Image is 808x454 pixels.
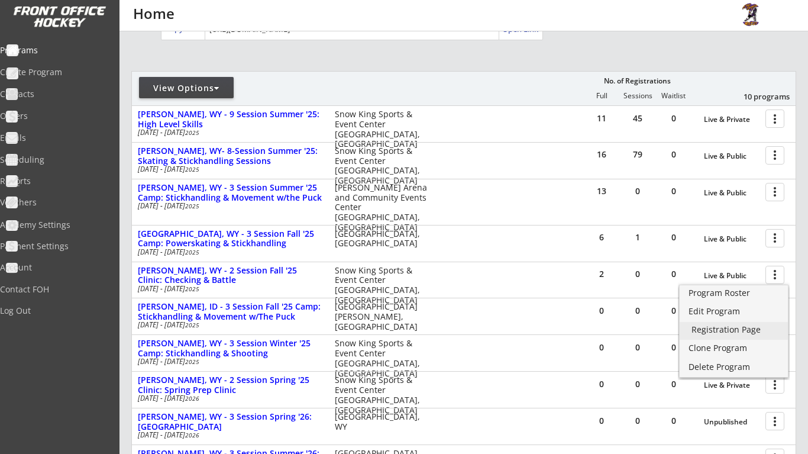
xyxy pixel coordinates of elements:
button: more_vert [765,229,784,247]
div: Snow King Sports & Event Center [GEOGRAPHIC_DATA], [GEOGRAPHIC_DATA] [335,375,428,415]
div: [PERSON_NAME], WY - 3 Session Winter '25 Camp: Stickhandling & Shooting [138,339,322,359]
div: 1 [620,233,655,242]
div: [PERSON_NAME], WY - 3 Session Summer '25 Camp: Stickhandling & Movement w/the Puck [138,183,322,203]
div: [DATE] - [DATE] [138,166,319,173]
div: 11 [584,114,619,123]
div: 0 [584,343,619,352]
div: 0 [584,380,619,388]
div: Registration Page [691,326,776,334]
em: 2025 [185,202,199,210]
div: Live & Public [704,152,759,160]
div: [GEOGRAPHIC_DATA], WY [335,412,428,432]
button: more_vert [765,375,784,394]
em: 2025 [185,248,199,256]
div: Live & Private [704,115,759,124]
div: [PERSON_NAME], WY - 2 Session Spring '25 Clinic: Spring Prep Clinic [138,375,322,395]
div: [GEOGRAPHIC_DATA], [GEOGRAPHIC_DATA] [335,229,428,249]
em: 2025 [185,358,199,366]
div: [DATE] - [DATE] [138,395,319,402]
div: 0 [656,343,691,352]
div: 0 [620,343,655,352]
div: [GEOGRAPHIC_DATA] [PERSON_NAME], [GEOGRAPHIC_DATA] [335,302,428,331]
a: Registration Page [680,322,788,340]
div: Edit Program [689,307,779,315]
div: Live & Public [704,235,759,243]
div: Snow King Sports & Event Center [GEOGRAPHIC_DATA], [GEOGRAPHIC_DATA] [335,266,428,305]
div: 79 [620,150,655,159]
div: 0 [584,417,619,425]
div: [PERSON_NAME] Arena and Community Events Center [GEOGRAPHIC_DATA], [GEOGRAPHIC_DATA] [335,183,428,233]
div: 0 [620,417,655,425]
div: [DATE] - [DATE] [138,249,319,256]
div: [PERSON_NAME], WY- 8-Session Summer '25: Skating & Stickhandling Sessions [138,146,322,166]
div: 0 [620,307,655,315]
div: Waitlist [655,92,691,100]
div: 0 [656,417,691,425]
div: Unpublished [704,418,759,426]
div: Snow King Sports & Event Center [GEOGRAPHIC_DATA], [GEOGRAPHIC_DATA] [335,110,428,149]
div: 0 [620,380,655,388]
div: [DATE] - [DATE] [138,202,319,210]
div: Snow King Sports & Event Center [GEOGRAPHIC_DATA], [GEOGRAPHIC_DATA] [335,339,428,378]
button: more_vert [765,146,784,165]
div: [PERSON_NAME], WY - 2 Session Fall '25 Clinic: Checking & Battle [138,266,322,286]
div: 13 [584,187,619,195]
a: Program Roster [680,285,788,303]
em: 2026 [185,394,199,403]
div: [DATE] - [DATE] [138,321,319,329]
div: 0 [656,150,691,159]
div: Live & Private [704,381,759,389]
div: Clone Program [689,344,779,352]
button: more_vert [765,110,784,128]
div: 0 [620,270,655,278]
div: No. of Registrations [600,77,674,85]
div: [GEOGRAPHIC_DATA], WY - 3 Session Fall '25 Camp: Powerskating & Stickhandling [138,229,322,249]
div: Program Roster [689,289,779,297]
div: [PERSON_NAME], ID - 3 Session Fall '25 Camp: Stickhandling & Movement w/The Puck [138,302,322,322]
div: [DATE] - [DATE] [138,129,319,136]
div: 16 [584,150,619,159]
div: 0 [656,114,691,123]
button: more_vert [765,266,784,284]
button: more_vert [765,412,784,430]
div: 0 [656,187,691,195]
div: 0 [584,307,619,315]
div: [PERSON_NAME], WY - 3 Session Spring '26: [GEOGRAPHIC_DATA] [138,412,322,432]
a: Edit Program [680,304,788,321]
div: Full [584,92,619,100]
div: 10 programs [728,91,790,102]
div: Sessions [620,92,655,100]
em: 2025 [185,321,199,329]
div: Live & Public [704,272,759,280]
div: Snow King Sports & Event Center [GEOGRAPHIC_DATA], [GEOGRAPHIC_DATA] [335,146,428,186]
div: 0 [656,380,691,388]
div: 0 [656,307,691,315]
div: 0 [620,187,655,195]
em: 2025 [185,165,199,173]
div: 0 [656,233,691,242]
div: View Options [139,82,234,94]
em: 2025 [185,285,199,293]
button: more_vert [765,183,784,201]
div: [DATE] - [DATE] [138,285,319,292]
div: Live & Public [704,189,759,197]
div: 6 [584,233,619,242]
div: [PERSON_NAME], WY - 9 Session Summer '25: High Level Skills [138,110,322,130]
div: 0 [656,270,691,278]
div: [DATE] - [DATE] [138,432,319,439]
em: 2026 [185,431,199,439]
div: [DATE] - [DATE] [138,358,319,365]
div: 45 [620,114,655,123]
em: 2025 [185,128,199,137]
div: Delete Program [689,363,779,371]
div: Open Link [502,24,539,34]
div: 2 [584,270,619,278]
